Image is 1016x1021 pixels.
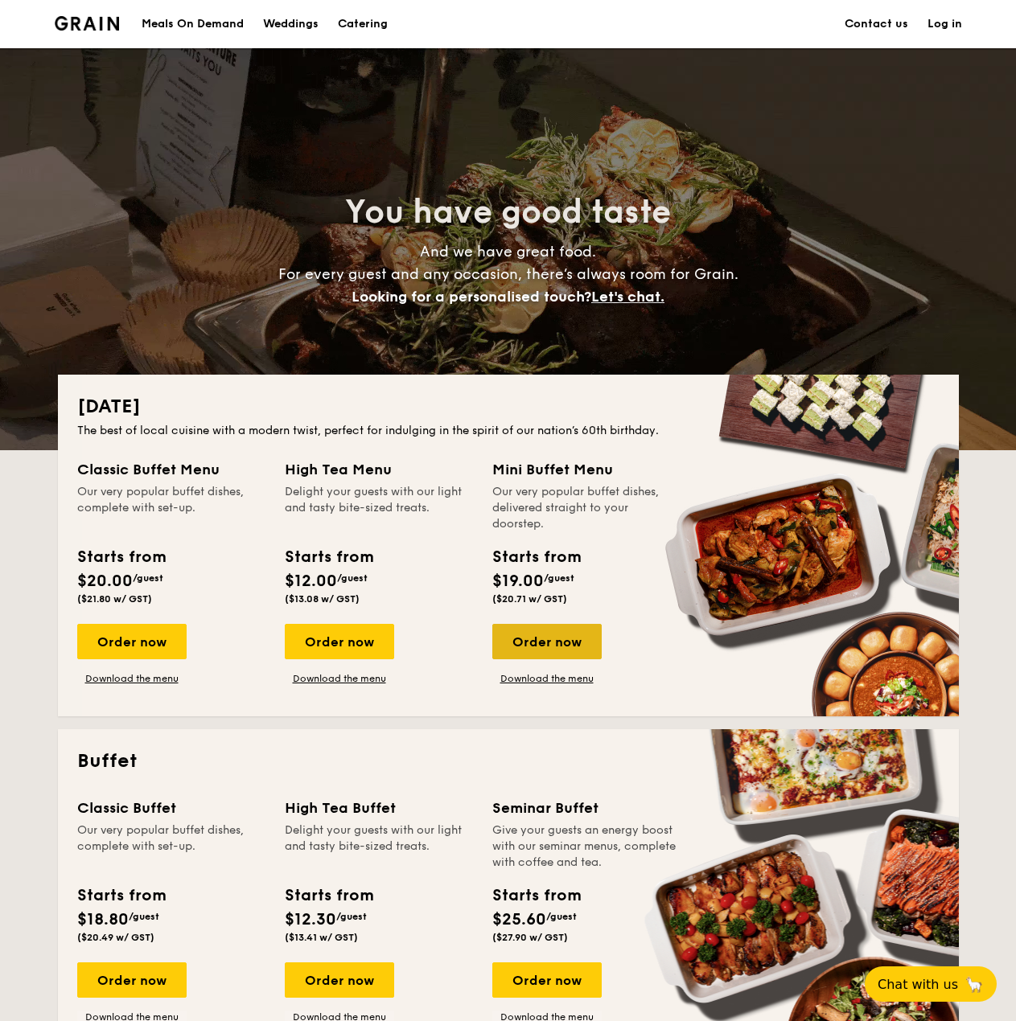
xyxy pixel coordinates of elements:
span: /guest [129,911,159,922]
h2: [DATE] [77,394,940,420]
span: ($21.80 w/ GST) [77,593,152,605]
span: ($13.08 w/ GST) [285,593,360,605]
div: Delight your guests with our light and tasty bite-sized treats. [285,822,473,871]
span: $18.80 [77,910,129,929]
span: ($20.71 w/ GST) [492,593,567,605]
div: Our very popular buffet dishes, complete with set-up. [77,484,265,532]
div: High Tea Menu [285,458,473,481]
span: ($13.41 w/ GST) [285,932,358,943]
span: /guest [544,572,574,584]
span: $12.30 [285,910,336,929]
div: Give your guests an energy boost with our seminar menus, complete with coffee and tea. [492,822,681,871]
div: Starts from [285,545,372,569]
div: Order now [285,624,394,659]
a: Download the menu [77,672,187,685]
span: /guest [546,911,577,922]
span: Let's chat. [591,288,664,305]
div: Our very popular buffet dishes, complete with set-up. [77,822,265,871]
div: Order now [77,624,187,659]
div: Order now [77,962,187,998]
span: $19.00 [492,572,544,591]
span: $12.00 [285,572,337,591]
div: Starts from [77,884,165,908]
span: /guest [337,572,368,584]
div: Classic Buffet [77,797,265,819]
div: Starts from [492,545,580,569]
div: Our very popular buffet dishes, delivered straight to your doorstep. [492,484,681,532]
span: Chat with us [878,977,958,992]
a: Logotype [55,16,120,31]
span: You have good taste [345,193,671,232]
div: Delight your guests with our light and tasty bite-sized treats. [285,484,473,532]
span: ($27.90 w/ GST) [492,932,568,943]
div: Order now [492,962,602,998]
div: Starts from [285,884,372,908]
button: Chat with us🦙 [865,966,997,1002]
h2: Buffet [77,748,940,774]
span: /guest [133,572,163,584]
img: Grain [55,16,120,31]
div: Starts from [492,884,580,908]
div: Starts from [77,545,165,569]
span: ($20.49 w/ GST) [77,932,154,943]
div: Classic Buffet Menu [77,458,265,481]
div: The best of local cuisine with a modern twist, perfect for indulging in the spirit of our nation’... [77,423,940,439]
span: /guest [336,911,367,922]
a: Download the menu [492,672,602,685]
div: Order now [492,624,602,659]
span: $20.00 [77,572,133,591]
div: Seminar Buffet [492,797,681,819]
span: And we have great food. For every guest and any occasion, there’s always room for Grain. [278,243,738,305]
span: $25.60 [492,910,546,929]
a: Download the menu [285,672,394,685]
div: Mini Buffet Menu [492,458,681,481]
div: High Tea Buffet [285,797,473,819]
span: 🦙 [965,975,984,994]
div: Order now [285,962,394,998]
span: Looking for a personalised touch? [352,288,591,305]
